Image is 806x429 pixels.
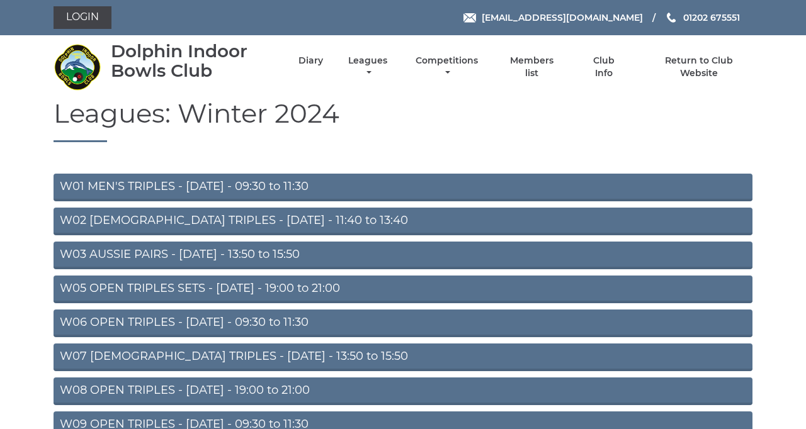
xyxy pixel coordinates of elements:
[646,55,752,79] a: Return to Club Website
[482,12,643,23] span: [EMAIL_ADDRESS][DOMAIN_NAME]
[111,42,276,81] div: Dolphin Indoor Bowls Club
[54,174,752,201] a: W01 MEN'S TRIPLES - [DATE] - 09:30 to 11:30
[412,55,481,79] a: Competitions
[583,55,624,79] a: Club Info
[463,11,643,25] a: Email [EMAIL_ADDRESS][DOMAIN_NAME]
[667,13,676,23] img: Phone us
[54,276,752,303] a: W05 OPEN TRIPLES SETS - [DATE] - 19:00 to 21:00
[503,55,561,79] a: Members list
[54,208,752,235] a: W02 [DEMOGRAPHIC_DATA] TRIPLES - [DATE] - 11:40 to 13:40
[54,343,752,371] a: W07 [DEMOGRAPHIC_DATA] TRIPLES - [DATE] - 13:50 to 15:50
[345,55,390,79] a: Leagues
[54,377,752,405] a: W08 OPEN TRIPLES - [DATE] - 19:00 to 21:00
[683,12,740,23] span: 01202 675551
[298,55,323,67] a: Diary
[54,242,752,269] a: W03 AUSSIE PAIRS - [DATE] - 13:50 to 15:50
[54,43,101,91] img: Dolphin Indoor Bowls Club
[665,11,740,25] a: Phone us 01202 675551
[54,99,752,142] h1: Leagues: Winter 2024
[54,6,111,29] a: Login
[463,13,476,23] img: Email
[54,309,752,337] a: W06 OPEN TRIPLES - [DATE] - 09:30 to 11:30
